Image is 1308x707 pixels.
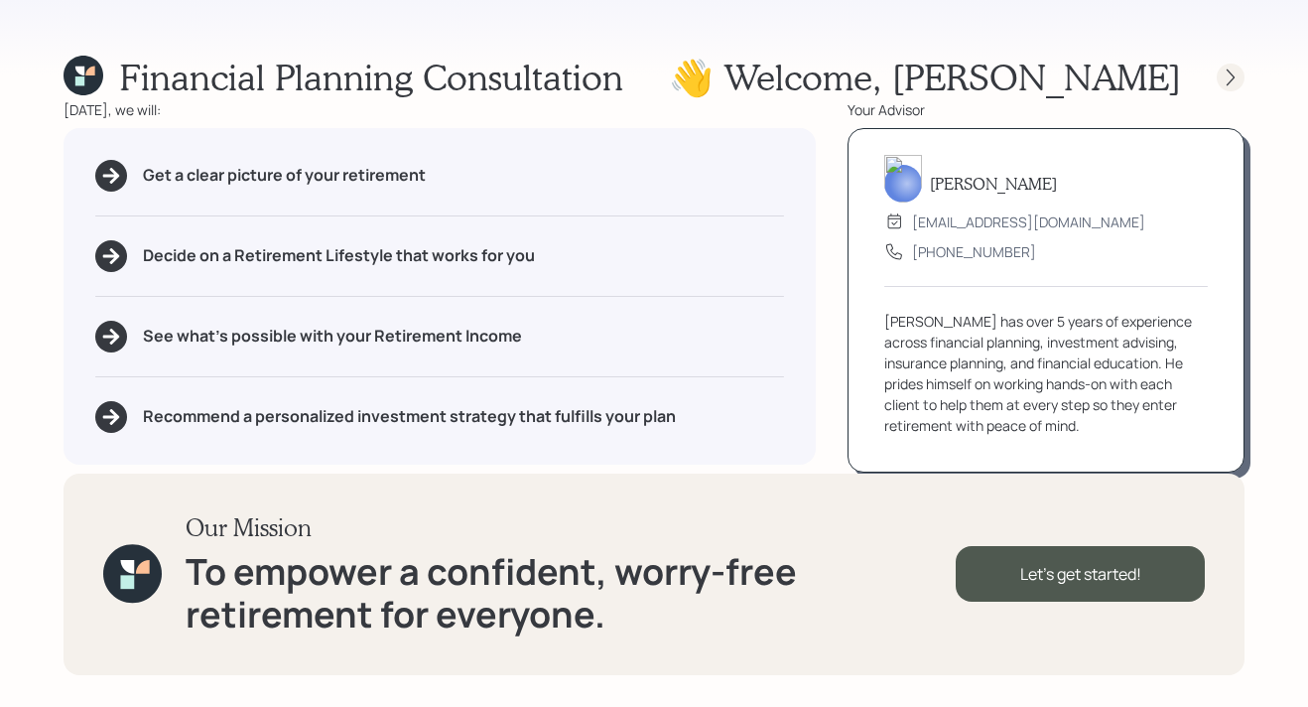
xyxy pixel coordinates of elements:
[143,246,535,265] h5: Decide on a Retirement Lifestyle that works for you
[186,513,956,542] h3: Our Mission
[884,155,922,203] img: michael-russo-headshot.png
[186,550,956,636] h1: To empower a confident, worry-free retirement for everyone.
[143,407,676,426] h5: Recommend a personalized investment strategy that fulfills your plan
[912,241,1036,262] div: [PHONE_NUMBER]
[912,212,1145,232] div: [EMAIL_ADDRESS][DOMAIN_NAME]
[669,56,1181,98] h1: 👋 Welcome , [PERSON_NAME]
[143,166,426,185] h5: Get a clear picture of your retirement
[119,56,623,98] h1: Financial Planning Consultation
[884,311,1208,436] div: [PERSON_NAME] has over 5 years of experience across financial planning, investment advising, insu...
[848,99,1244,120] div: Your Advisor
[64,99,816,120] div: [DATE], we will:
[956,546,1205,602] div: Let's get started!
[143,327,522,346] h5: See what's possible with your Retirement Income
[930,174,1057,193] h5: [PERSON_NAME]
